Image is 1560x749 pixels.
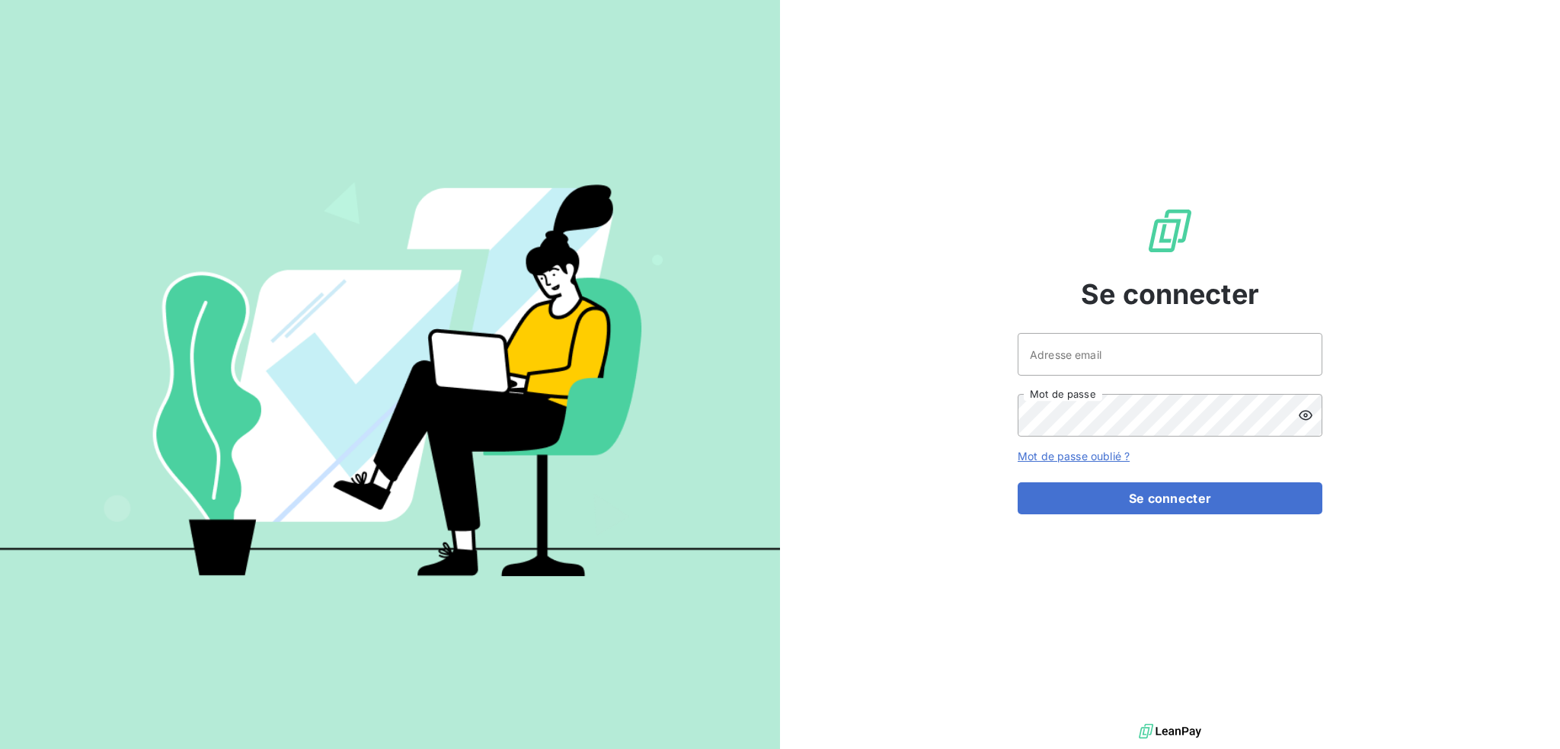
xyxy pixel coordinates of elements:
img: logo [1139,720,1201,743]
input: placeholder [1018,333,1322,376]
a: Mot de passe oublié ? [1018,450,1130,463]
span: Se connecter [1081,274,1259,315]
button: Se connecter [1018,482,1322,514]
img: Logo LeanPay [1146,206,1194,255]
